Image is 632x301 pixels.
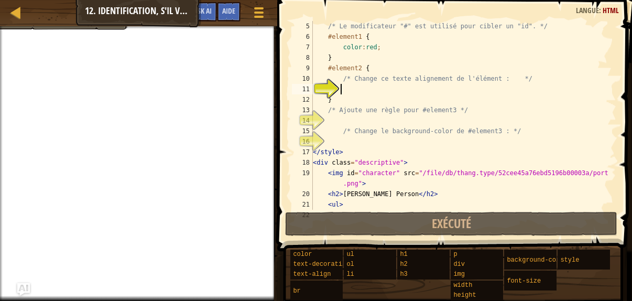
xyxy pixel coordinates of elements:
[292,189,313,199] div: 20
[293,261,350,268] span: text-decoration
[292,147,313,157] div: 17
[453,282,472,289] span: width
[292,136,313,147] div: 16
[292,168,313,189] div: 19
[292,210,313,220] div: 22
[453,271,465,278] span: img
[400,251,407,258] span: h1
[292,52,313,63] div: 8
[293,271,331,278] span: text-align
[400,271,407,278] span: h3
[400,261,407,268] span: h2
[560,256,579,264] span: style
[246,2,272,27] button: Afficher le menu
[189,2,217,21] button: Ask AI
[285,212,617,236] button: Exécuté
[292,126,313,136] div: 15
[292,199,313,210] div: 21
[292,115,313,126] div: 14
[346,271,354,278] span: li
[346,251,354,258] span: ul
[603,5,619,15] span: HTML
[292,157,313,168] div: 18
[507,256,567,264] span: background-color
[293,251,312,258] span: color
[292,84,313,94] div: 11
[17,283,30,296] button: Ask AI
[432,215,471,232] span: Exécuté
[292,63,313,73] div: 9
[292,73,313,84] div: 10
[453,292,476,299] span: height
[453,261,465,268] span: div
[599,5,603,15] span: :
[222,6,235,16] span: Aide
[292,31,313,42] div: 6
[507,277,541,285] span: font-size
[194,6,212,16] span: Ask AI
[292,42,313,52] div: 7
[453,251,457,258] span: p
[292,105,313,115] div: 13
[292,94,313,105] div: 12
[576,5,599,15] span: Langue
[346,261,354,268] span: ol
[293,287,300,295] span: br
[292,21,313,31] div: 5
